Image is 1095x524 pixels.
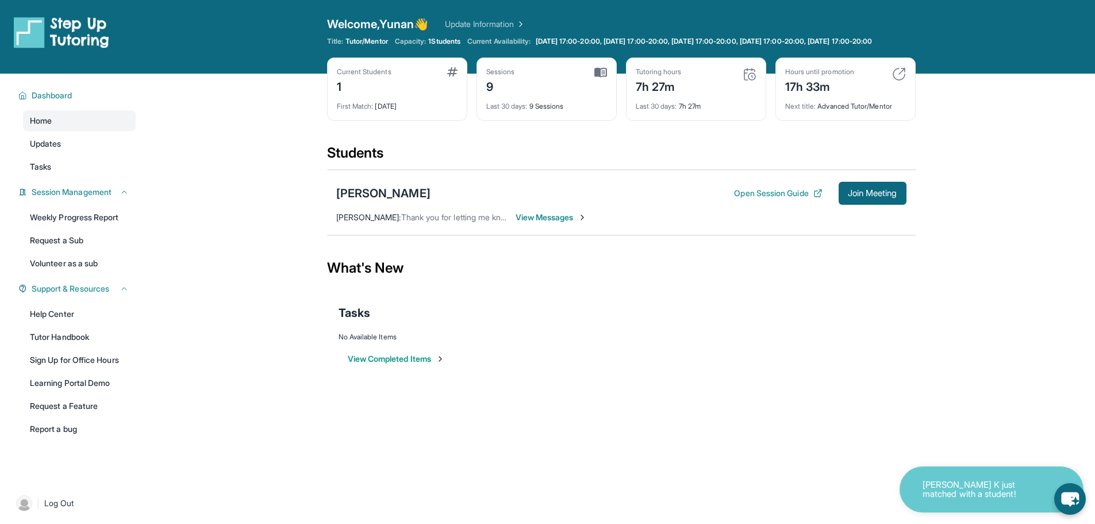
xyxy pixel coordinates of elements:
span: | [37,496,40,510]
img: card [594,67,607,78]
img: Chevron Right [514,18,525,30]
a: Tasks [23,156,136,177]
a: Report a bug [23,419,136,439]
div: 7h 27m [636,77,682,95]
a: Update Information [445,18,525,30]
img: card [743,67,756,81]
span: Join Meeting [848,190,897,197]
button: Dashboard [27,90,129,101]
a: Volunteer as a sub [23,253,136,274]
span: Home [30,115,52,127]
span: Updates [30,138,62,150]
div: Students [327,144,916,169]
span: Tutor/Mentor [345,37,388,46]
span: [PERSON_NAME] : [336,212,401,222]
span: Thank you for letting me know! I had a great time working with you and [PERSON_NAME]. [401,212,727,222]
span: Tasks [339,305,370,321]
img: user-img [16,495,32,511]
div: 7h 27m [636,95,756,111]
a: [DATE] 17:00-20:00, [DATE] 17:00-20:00, [DATE] 17:00-20:00, [DATE] 17:00-20:00, [DATE] 17:00-20:00 [533,37,875,46]
button: View Completed Items [348,353,445,365]
a: Request a Sub [23,230,136,251]
button: chat-button [1054,483,1086,515]
span: Session Management [32,186,112,198]
div: 17h 33m [785,77,854,95]
span: Last 30 days : [636,102,677,110]
img: card [447,67,458,77]
span: Title: [327,37,343,46]
img: logo [14,16,109,48]
span: 1 Students [428,37,460,46]
span: [DATE] 17:00-20:00, [DATE] 17:00-20:00, [DATE] 17:00-20:00, [DATE] 17:00-20:00, [DATE] 17:00-20:00 [536,37,873,46]
span: Support & Resources [32,283,109,294]
span: Tasks [30,161,51,173]
span: Dashboard [32,90,72,101]
span: Last 30 days : [486,102,528,110]
a: Home [23,110,136,131]
img: Chevron-Right [578,213,587,222]
div: 9 Sessions [486,95,607,111]
div: [DATE] [337,95,458,111]
div: What's New [327,243,916,293]
button: Session Management [27,186,129,198]
span: Next title : [785,102,816,110]
div: Advanced Tutor/Mentor [785,95,906,111]
div: Current Students [337,67,391,77]
div: Tutoring hours [636,67,682,77]
span: Capacity: [395,37,427,46]
img: card [892,67,906,81]
span: View Messages [516,212,587,223]
button: Open Session Guide [734,188,822,199]
a: Weekly Progress Report [23,207,136,228]
div: 1 [337,77,391,95]
span: First Match : [337,102,374,110]
span: Log Out [44,498,74,509]
a: |Log Out [11,491,136,516]
a: Updates [23,133,136,154]
a: Tutor Handbook [23,327,136,347]
a: Help Center [23,304,136,324]
button: Support & Resources [27,283,129,294]
div: No Available Items [339,332,904,342]
a: Learning Portal Demo [23,373,136,393]
div: 9 [486,77,515,95]
div: Sessions [486,67,515,77]
div: [PERSON_NAME] [336,185,431,201]
span: Current Availability: [467,37,531,46]
span: Welcome, Yunan 👋 [327,16,429,32]
a: Sign Up for Office Hours [23,350,136,370]
button: Join Meeting [839,182,906,205]
div: Hours until promotion [785,67,854,77]
p: [PERSON_NAME] K just matched with a student! [923,480,1038,499]
a: Request a Feature [23,396,136,416]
